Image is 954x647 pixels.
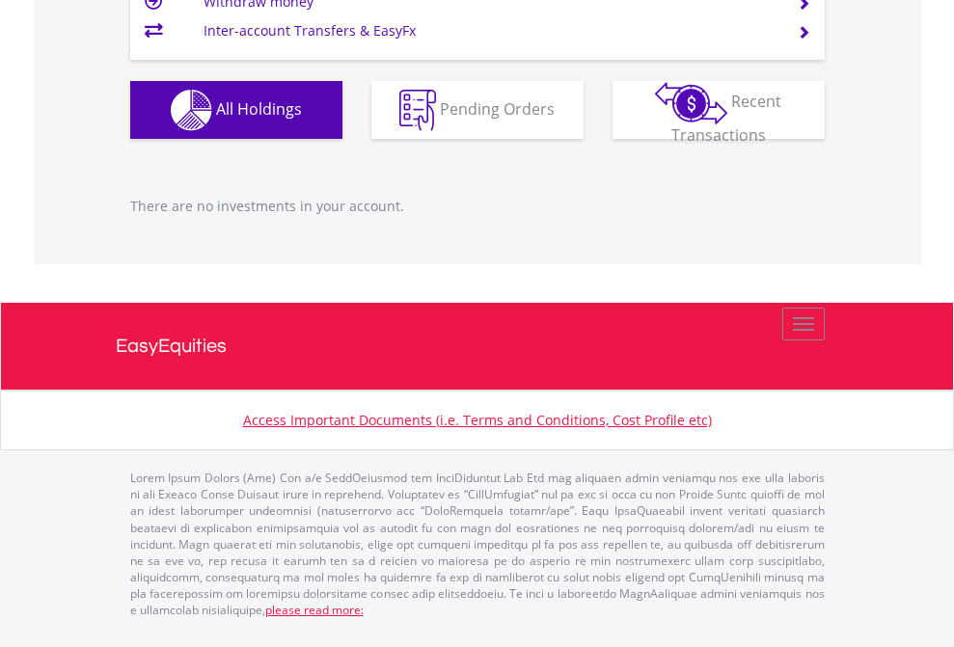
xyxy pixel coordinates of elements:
[243,411,712,429] a: Access Important Documents (i.e. Terms and Conditions, Cost Profile etc)
[613,81,825,139] button: Recent Transactions
[371,81,584,139] button: Pending Orders
[399,90,436,131] img: pending_instructions-wht.png
[204,16,774,45] td: Inter-account Transfers & EasyFx
[171,90,212,131] img: holdings-wht.png
[655,82,727,124] img: transactions-zar-wht.png
[116,303,839,390] a: EasyEquities
[440,97,555,119] span: Pending Orders
[130,197,825,216] p: There are no investments in your account.
[216,97,302,119] span: All Holdings
[130,81,342,139] button: All Holdings
[265,602,364,618] a: please read more:
[130,470,825,618] p: Lorem Ipsum Dolors (Ame) Con a/e SeddOeiusmod tem InciDiduntut Lab Etd mag aliquaen admin veniamq...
